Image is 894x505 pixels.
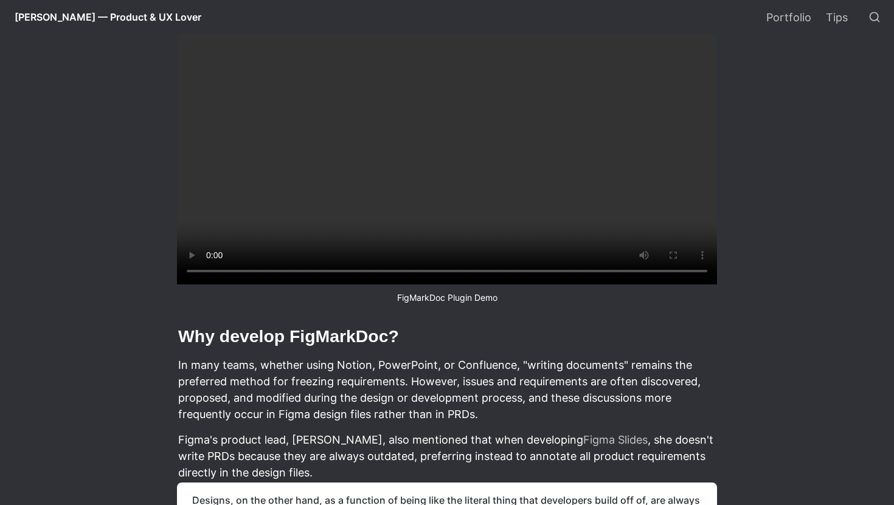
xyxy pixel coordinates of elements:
figcaption: FigMarkDoc Plugin Demo [177,287,717,309]
span: [PERSON_NAME] — Product & UX Lover [15,11,201,23]
a: Figma Slides [583,433,648,446]
p: In many teams, whether using Notion, PowerPoint, or Confluence, "writing documents" remains the p... [177,355,717,424]
p: Figma's product lead, [PERSON_NAME], also mentioned that when developing , she doesn't write PRDs... [177,430,717,483]
h2: Why develop FigMarkDoc? [177,323,717,349]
